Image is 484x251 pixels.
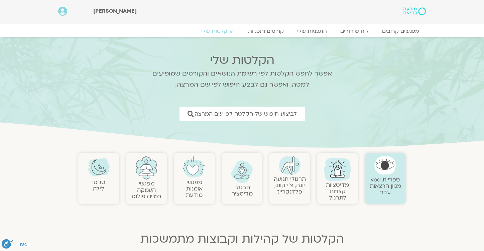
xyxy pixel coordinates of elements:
p: אפשר לחפש הקלטות לפי רשימת הנושאים והקורסים שמופיעים למטה, ואפשר גם לבצע חיפוש לפי שם המרצה. [143,68,341,90]
a: טקסילילה [92,178,105,193]
h2: הקלטות של קהילות וקבוצות מתמשכות [78,232,406,246]
h2: הקלטות שלי [143,53,341,67]
a: תרגולי תנועהיוגה, צ׳י קונג, פלדנקרייז [274,175,306,196]
a: ספריית vodמגוון הרצאות עבר [370,176,401,196]
span: [PERSON_NAME] [93,7,137,15]
a: מדיטציות קצרות לתרגול [326,181,349,202]
a: מפגשיאומנות מודעת [186,178,203,199]
a: ההקלטות שלי [195,28,241,34]
a: קורסים ותכניות [241,28,290,34]
a: מפגשיהעמקה במיינדפולנס [132,180,161,200]
a: לוח שידורים [334,28,375,34]
a: תרגולימדיטציה [231,183,253,198]
nav: Menu [58,28,426,34]
a: מפגשים קרובים [375,28,426,34]
span: לביצוע חיפוש של הקלטה לפי שם המרצה [195,111,297,117]
a: התכניות שלי [290,28,334,34]
a: לביצוע חיפוש של הקלטה לפי שם המרצה [179,107,305,121]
